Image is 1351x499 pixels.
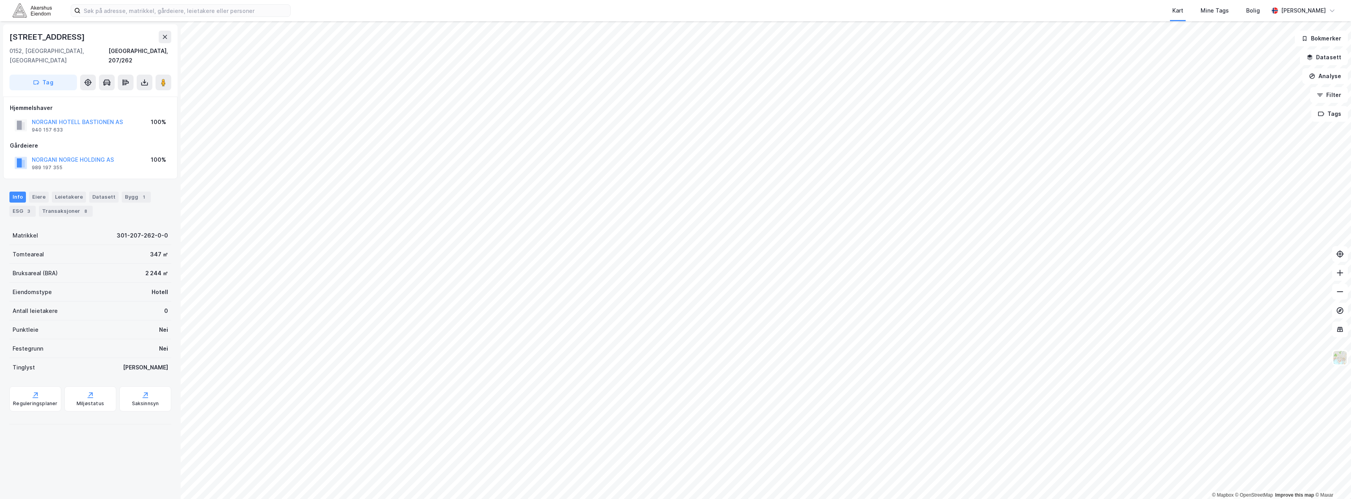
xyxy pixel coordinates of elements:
div: Bruksareal (BRA) [13,269,58,278]
div: 1 [140,193,148,201]
div: Bolig [1246,6,1260,15]
div: Saksinnsyn [132,400,159,407]
div: 100% [151,155,166,165]
div: Reguleringsplaner [13,400,57,407]
div: Tinglyst [13,363,35,372]
div: 2 244 ㎡ [145,269,168,278]
a: OpenStreetMap [1235,492,1273,498]
button: Tags [1311,106,1348,122]
div: 0 [164,306,168,316]
img: akershus-eiendom-logo.9091f326c980b4bce74ccdd9f866810c.svg [13,4,52,17]
div: Mine Tags [1201,6,1229,15]
div: Kart [1172,6,1183,15]
div: Eiere [29,192,49,203]
div: Eiendomstype [13,287,52,297]
a: Improve this map [1275,492,1314,498]
div: [GEOGRAPHIC_DATA], 207/262 [108,46,171,65]
div: 347 ㎡ [150,250,168,259]
div: [PERSON_NAME] [1281,6,1326,15]
div: Matrikkel [13,231,38,240]
div: Bygg [122,192,151,203]
div: ESG [9,206,36,217]
button: Filter [1310,87,1348,103]
div: Datasett [89,192,119,203]
div: Gårdeiere [10,141,171,150]
div: Miljøstatus [77,400,104,407]
button: Bokmerker [1295,31,1348,46]
button: Datasett [1300,49,1348,65]
div: [PERSON_NAME] [123,363,168,372]
div: Tomteareal [13,250,44,259]
iframe: Chat Widget [1312,461,1351,499]
div: 3 [25,207,33,215]
div: 100% [151,117,166,127]
div: Hjemmelshaver [10,103,171,113]
div: Kontrollprogram for chat [1312,461,1351,499]
div: Festegrunn [13,344,43,353]
div: Leietakere [52,192,86,203]
div: Nei [159,325,168,334]
div: Nei [159,344,168,353]
div: Antall leietakere [13,306,58,316]
button: Analyse [1302,68,1348,84]
div: 8 [82,207,90,215]
div: Punktleie [13,325,38,334]
a: Mapbox [1212,492,1234,498]
div: Transaksjoner [39,206,93,217]
div: [STREET_ADDRESS] [9,31,86,43]
img: Z [1333,350,1347,365]
input: Søk på adresse, matrikkel, gårdeiere, leietakere eller personer [81,5,290,16]
div: Info [9,192,26,203]
div: 301-207-262-0-0 [117,231,168,240]
button: Tag [9,75,77,90]
div: 989 197 355 [32,165,62,171]
div: Hotell [152,287,168,297]
div: 940 157 633 [32,127,63,133]
div: 0152, [GEOGRAPHIC_DATA], [GEOGRAPHIC_DATA] [9,46,108,65]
